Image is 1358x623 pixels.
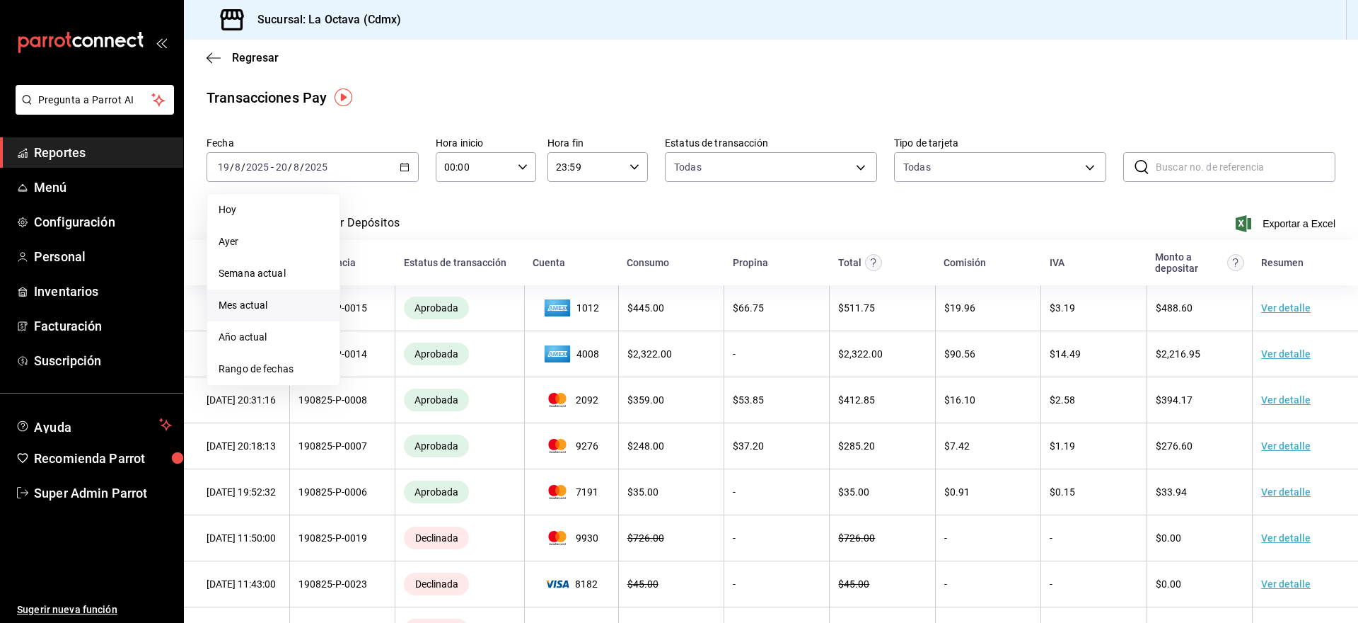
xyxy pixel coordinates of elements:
[627,440,664,452] span: $ 248.00
[1041,515,1147,561] td: -
[207,51,279,64] button: Regresar
[627,532,664,544] span: $ 726.00
[217,161,230,173] input: --
[289,377,395,423] td: 190825-P-0008
[38,93,152,108] span: Pregunta a Parrot AI
[894,138,1106,148] label: Tipo de tarjeta
[404,389,469,411] div: Transacciones cobradas de manera exitosa.
[1050,394,1075,406] span: $ 2.58
[230,161,234,173] span: /
[724,469,830,515] td: -
[935,561,1040,607] td: -
[1156,394,1192,406] span: $ 394.17
[627,348,672,360] span: $ 2,322.00
[404,257,506,268] div: Estatus de transacción
[184,469,289,515] td: [DATE] 19:52:32
[219,202,328,217] span: Hoy
[838,578,869,590] span: $ 45.00
[1238,215,1335,232] button: Exportar a Excel
[1261,257,1304,268] div: Resumen
[16,85,174,115] button: Pregunta a Parrot AI
[241,161,245,173] span: /
[533,485,610,499] span: 7191
[404,481,469,503] div: Transacciones cobradas de manera exitosa.
[219,266,328,281] span: Semana actual
[733,394,764,406] span: $ 53.85
[627,578,658,590] span: $ 45.00
[1261,578,1311,590] a: Ver detalle
[219,298,328,313] span: Mes actual
[627,394,664,406] span: $ 359.00
[724,561,830,607] td: -
[34,247,172,266] span: Personal
[409,394,464,406] span: Aprobada
[733,257,768,268] div: Propina
[733,440,764,452] span: $ 37.20
[207,87,327,108] div: Transacciones Pay
[838,302,875,314] span: $ 511.75
[533,297,610,319] span: 1012
[533,343,610,365] span: 4008
[219,330,328,345] span: Año actual
[404,573,469,595] div: Transacciones declinadas por el banco emisor. No se hace ningún cargo al tarjetahabiente ni al co...
[1041,561,1147,607] td: -
[246,11,401,28] h3: Sucursal: La Octava (Cdmx)
[34,449,172,468] span: Recomienda Parrot
[271,161,274,173] span: -
[935,515,1040,561] td: -
[409,486,464,498] span: Aprobada
[219,362,328,377] span: Rango de fechas
[1156,486,1187,498] span: $ 33.94
[335,88,352,106] img: Tooltip marker
[219,234,328,249] span: Ayer
[289,515,395,561] td: 190825-P-0019
[34,484,172,503] span: Super Admin Parrot
[17,602,172,617] span: Sugerir nueva función
[184,377,289,423] td: [DATE] 20:31:16
[724,515,830,561] td: -
[409,440,464,452] span: Aprobada
[1155,251,1223,274] div: Monto a depositar
[944,302,975,314] span: $ 19.96
[944,348,975,360] span: $ 90.56
[410,532,464,544] span: Declinada
[838,486,869,498] span: $ 35.00
[34,316,172,336] span: Facturación
[627,486,658,498] span: $ 35.00
[327,216,400,240] button: Ver Depósitos
[1050,257,1064,268] div: IVA
[245,161,269,173] input: ----
[838,394,875,406] span: $ 412.85
[944,394,975,406] span: $ 16.10
[404,435,469,457] div: Transacciones cobradas de manera exitosa.
[34,178,172,197] span: Menú
[1261,532,1311,544] a: Ver detalle
[34,212,172,232] span: Configuración
[1050,440,1075,452] span: $ 1.19
[184,423,289,469] td: [DATE] 20:18:13
[838,440,875,452] span: $ 285.20
[293,161,300,173] input: --
[404,297,469,319] div: Transacciones cobradas de manera exitosa.
[156,37,167,48] button: open_drawer_menu
[724,331,830,377] td: -
[410,578,464,590] span: Declinada
[865,254,882,271] svg: Este monto equivale al total pagado por el comensal antes de aplicar Comisión e IVA.
[34,143,172,162] span: Reportes
[944,440,970,452] span: $ 7.42
[289,331,395,377] td: 200825-P-0014
[733,302,764,314] span: $ 66.75
[944,257,986,268] div: Comisión
[1156,302,1192,314] span: $ 488.60
[533,439,610,453] span: 9276
[1261,440,1311,452] a: Ver detalle
[665,138,877,148] label: Estatus de transacción
[674,160,702,174] span: Todas
[627,257,669,268] div: Consumo
[289,285,395,331] td: 200825-P-0015
[409,348,464,360] span: Aprobada
[533,393,610,407] span: 2092
[903,160,931,174] div: Todas
[300,161,304,173] span: /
